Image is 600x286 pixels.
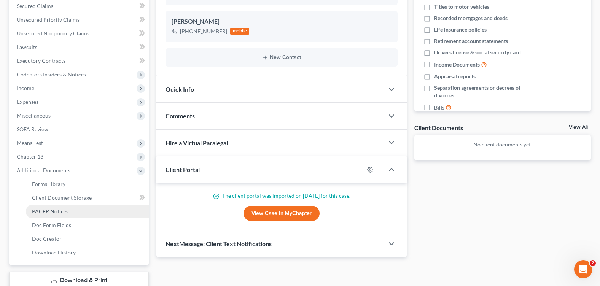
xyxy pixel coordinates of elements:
[166,240,272,247] span: NextMessage: Client Text Notifications
[11,54,149,68] a: Executory Contracts
[32,181,65,187] span: Forms Library
[32,222,71,228] span: Doc Form Fields
[11,13,149,27] a: Unsecured Priority Claims
[17,99,38,105] span: Expenses
[166,166,200,173] span: Client Portal
[17,57,65,64] span: Executory Contracts
[26,205,149,218] a: PACER Notices
[26,246,149,259] a: Download History
[32,249,76,256] span: Download History
[17,140,43,146] span: Means Test
[17,126,48,132] span: SOFA Review
[569,125,588,130] a: View All
[434,61,480,68] span: Income Documents
[166,86,194,93] span: Quick Info
[172,17,392,26] div: [PERSON_NAME]
[434,49,521,56] span: Drivers license & social security card
[244,206,320,221] a: View Case in MyChapter
[11,27,149,40] a: Unsecured Nonpriority Claims
[180,27,227,35] div: [PHONE_NUMBER]
[434,14,508,22] span: Recorded mortgages and deeds
[17,3,53,9] span: Secured Claims
[590,260,596,266] span: 2
[11,40,149,54] a: Lawsuits
[17,167,70,173] span: Additional Documents
[434,37,508,45] span: Retirement account statements
[26,177,149,191] a: Forms Library
[17,112,51,119] span: Miscellaneous
[32,208,68,214] span: PACER Notices
[434,73,476,80] span: Appraisal reports
[26,218,149,232] a: Doc Form Fields
[17,16,80,23] span: Unsecured Priority Claims
[11,122,149,136] a: SOFA Review
[434,3,489,11] span: Titles to motor vehicles
[17,71,86,78] span: Codebtors Insiders & Notices
[434,84,540,99] span: Separation agreements or decrees of divorces
[434,26,487,33] span: Life insurance policies
[166,139,228,146] span: Hire a Virtual Paralegal
[166,192,398,200] p: The client portal was imported on [DATE] for this case.
[17,153,43,160] span: Chapter 13
[32,194,92,201] span: Client Document Storage
[172,54,392,60] button: New Contact
[166,112,195,119] span: Comments
[17,44,37,50] span: Lawsuits
[17,30,89,37] span: Unsecured Nonpriority Claims
[574,260,592,278] iframe: Intercom live chat
[26,232,149,246] a: Doc Creator
[230,28,249,35] div: mobile
[32,235,62,242] span: Doc Creator
[17,85,34,91] span: Income
[420,141,585,148] p: No client documents yet.
[434,104,444,111] span: Bills
[414,124,463,132] div: Client Documents
[26,191,149,205] a: Client Document Storage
